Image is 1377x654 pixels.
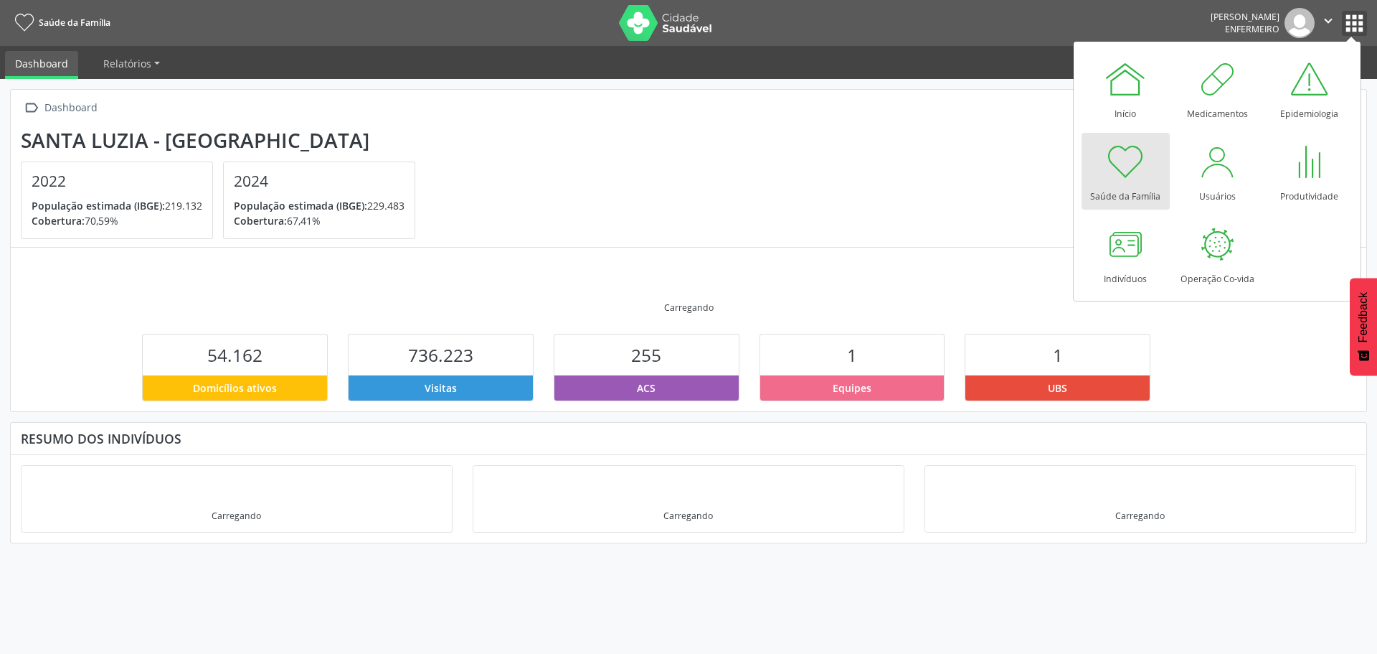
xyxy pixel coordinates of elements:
button: apps [1342,11,1367,36]
span: Cobertura: [32,214,85,228]
h4: 2022 [32,172,202,190]
p: 67,41% [234,213,404,228]
span: Enfermeiro [1225,23,1279,35]
a: Saúde da Família [1082,133,1170,210]
a: Usuários [1173,133,1262,210]
span: Visitas [425,380,457,396]
a: Relatórios [93,51,170,76]
div: Carregando [663,510,713,522]
span: 1 [847,343,857,367]
div: Dashboard [42,98,100,118]
i:  [1320,13,1336,29]
span: Domicílios ativos [193,380,277,396]
div: Carregando [212,510,261,522]
span: 54.162 [207,343,262,367]
a: Operação Co-vida [1173,215,1262,292]
div: Carregando [664,302,714,314]
div: Carregando [1115,510,1165,522]
h4: 2024 [234,172,404,190]
span: Saúde da Família [39,17,110,29]
span: População estimada (IBGE): [234,199,367,212]
img: img [1284,8,1315,38]
a: Epidemiologia [1265,50,1353,127]
span: Relatórios [103,57,151,70]
button:  [1315,8,1342,38]
span: Equipes [833,380,871,396]
span: População estimada (IBGE): [32,199,165,212]
div: [PERSON_NAME] [1211,11,1279,23]
p: 70,59% [32,213,202,228]
i:  [21,98,42,118]
a: Início [1082,50,1170,127]
a: Medicamentos [1173,50,1262,127]
span: 1 [1053,343,1063,367]
p: 229.483 [234,198,404,213]
span: ACS [637,380,656,396]
button: Feedback - Mostrar pesquisa [1350,278,1377,375]
a:  Dashboard [21,98,100,118]
span: Feedback [1357,292,1370,342]
div: Santa Luzia - [GEOGRAPHIC_DATA] [21,129,425,152]
a: Saúde da Família [10,11,110,34]
p: 219.132 [32,198,202,213]
span: UBS [1048,380,1067,396]
span: Cobertura: [234,214,287,228]
div: Resumo dos indivíduos [21,431,1356,447]
span: 736.223 [408,343,473,367]
a: Indivíduos [1082,215,1170,292]
span: 255 [631,343,661,367]
a: Dashboard [5,51,78,79]
a: Produtividade [1265,133,1353,210]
